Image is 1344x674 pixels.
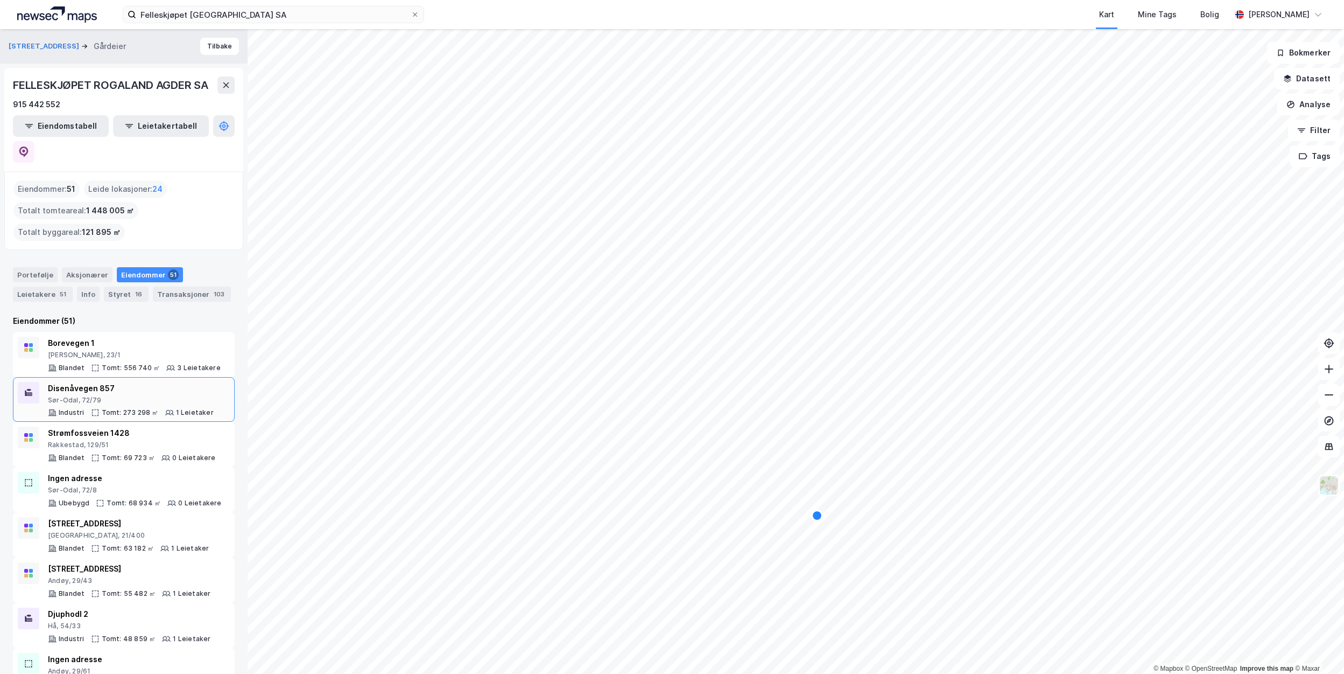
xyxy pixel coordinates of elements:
div: Eiendommer [117,267,183,282]
div: Tomt: 48 859 ㎡ [102,635,156,643]
span: 1 448 005 ㎡ [86,204,134,217]
div: Strømfossveien 1428 [48,427,216,440]
div: Totalt byggareal : [13,224,125,241]
div: 51 [168,269,179,280]
div: Sør-Odal, 72/8 [48,486,222,495]
div: [PERSON_NAME] [1248,8,1310,21]
div: Transaksjoner [153,287,231,302]
div: Blandet [59,544,85,553]
div: Ingen adresse [48,472,222,485]
div: 1 Leietaker [173,589,210,598]
div: Portefølje [13,267,58,282]
div: Map marker [813,511,821,520]
div: Industri [59,635,85,643]
button: Tilbake [200,38,239,55]
div: Leide lokasjoner : [84,180,167,198]
div: Tomt: 55 482 ㎡ [102,589,156,598]
span: 121 895 ㎡ [82,226,121,239]
div: Styret [104,287,149,302]
div: Blandet [59,589,85,598]
div: Eiendommer (51) [13,315,235,328]
div: Ubebygd [59,499,89,508]
div: Mine Tags [1138,8,1177,21]
input: Søk på adresse, matrikkel, gårdeiere, leietakere eller personer [136,6,411,23]
div: Andøy, 29/43 [48,576,210,585]
div: Borevegen 1 [48,337,221,350]
iframe: Chat Widget [1290,622,1344,674]
div: Kart [1099,8,1114,21]
div: Gårdeier [94,40,126,53]
div: 51 [58,289,68,300]
div: 3 Leietakere [177,364,220,372]
div: Blandet [59,454,85,462]
div: Aksjonærer [62,267,112,282]
div: Totalt tomteareal : [13,202,138,219]
a: Mapbox [1153,665,1183,672]
div: 1 Leietaker [176,408,214,417]
div: Bolig [1200,8,1219,21]
div: Rakkestad, 129/51 [48,441,216,449]
div: Eiendommer : [13,180,80,198]
div: Tomt: 68 934 ㎡ [107,499,161,508]
div: Blandet [59,364,85,372]
button: Datasett [1274,68,1340,89]
button: Eiendomstabell [13,115,109,137]
div: Tomt: 63 182 ㎡ [102,544,154,553]
button: Tags [1290,145,1340,167]
a: Improve this map [1240,665,1293,672]
div: 0 Leietakere [172,454,215,462]
button: Bokmerker [1267,42,1340,64]
button: Analyse [1277,94,1340,115]
div: 103 [212,289,227,300]
div: Sør-Odal, 72/79 [48,396,214,405]
div: Tomt: 69 723 ㎡ [102,454,155,462]
div: Info [77,287,100,302]
div: 16 [133,289,144,300]
button: Filter [1288,120,1340,141]
img: logo.a4113a55bc3d86da70a041830d287a7e.svg [17,6,97,23]
div: 0 Leietakere [178,499,221,508]
span: 51 [67,183,75,196]
div: 1 Leietaker [173,635,210,643]
div: Industri [59,408,85,417]
div: [PERSON_NAME], 23/1 [48,351,221,359]
div: 1 Leietaker [171,544,209,553]
div: Hå, 54/33 [48,622,211,630]
div: Tomt: 556 740 ㎡ [102,364,160,372]
div: FELLESKJØPET ROGALAND AGDER SA [13,77,210,94]
div: Tomt: 273 298 ㎡ [102,408,159,417]
div: 915 442 552 [13,98,60,111]
div: [STREET_ADDRESS] [48,562,210,575]
div: [STREET_ADDRESS] [48,517,209,530]
button: [STREET_ADDRESS] [9,41,81,52]
div: Leietakere [13,287,73,302]
div: Kontrollprogram for chat [1290,622,1344,674]
div: [GEOGRAPHIC_DATA], 21/400 [48,531,209,540]
div: Djuphodl 2 [48,608,211,621]
button: Leietakertabell [113,115,209,137]
img: Z [1319,475,1339,496]
div: Disenåvegen 857 [48,382,214,395]
div: Ingen adresse [48,653,222,666]
span: 24 [152,183,163,196]
a: OpenStreetMap [1185,665,1237,672]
